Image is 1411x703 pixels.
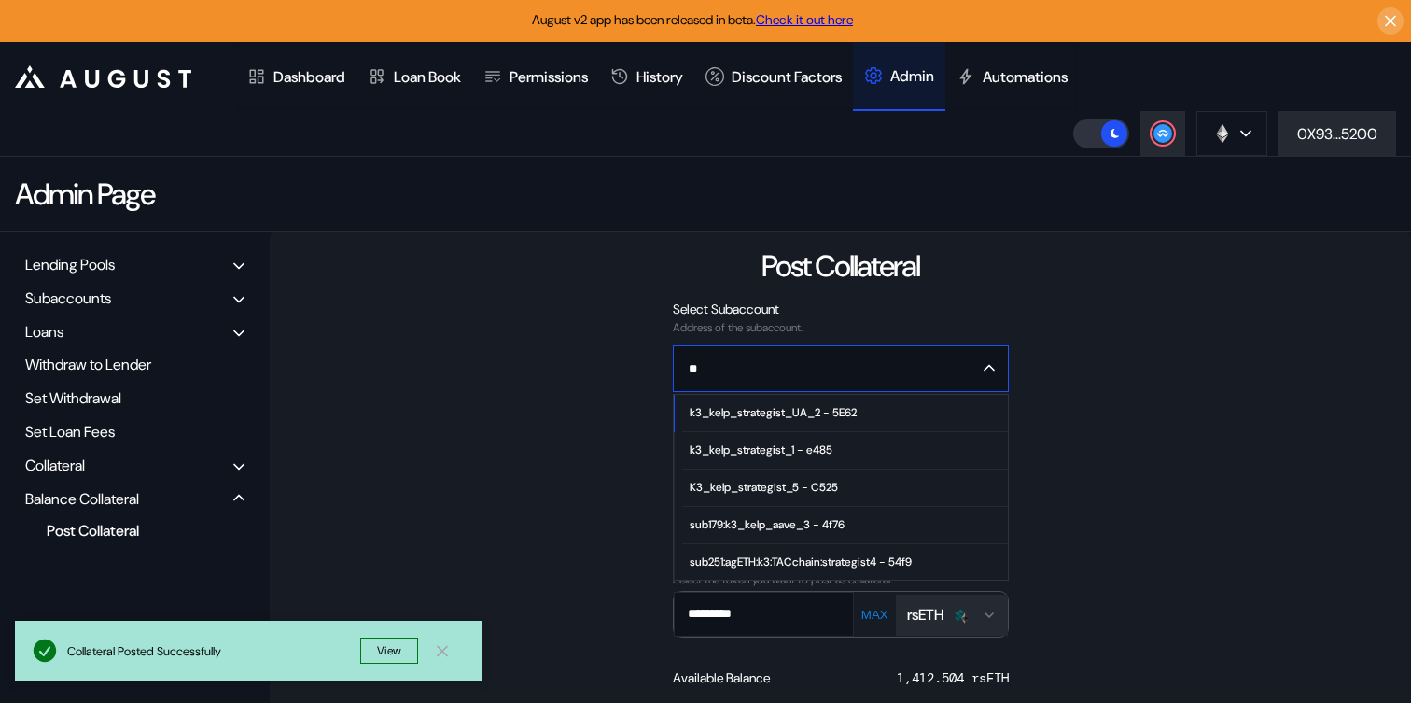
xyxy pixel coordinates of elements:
div: sub251:agETH:k3:TACchain:strategist4 - 54f9 [690,555,912,569]
div: Available Balance [673,669,770,686]
a: History [599,42,694,111]
a: Dashboard [236,42,356,111]
div: Withdraw to Lender [19,350,251,379]
div: Collateral [25,456,85,475]
img: chain logo [1212,123,1233,144]
div: 1,412.504 rsETH [897,669,1009,686]
div: sub179:k3_kelp_aave_3 - 4f76 [690,518,845,531]
div: Set Withdrawal [19,384,251,413]
div: K3_kelp_strategist_5 - C525 [690,481,838,494]
button: MAX [856,607,894,623]
div: Dashboard [273,67,345,87]
button: k3_kelp_strategist_1 - e485 [675,432,1008,470]
div: 0X93...5200 [1297,124,1377,144]
a: Discount Factors [694,42,853,111]
button: sub251:agETH:k3:TACchain:strategist4 - 54f9 [675,544,1008,582]
div: Loan Book [394,67,461,87]
div: Post Collateral [37,518,219,543]
button: View [360,638,418,664]
div: Lending Pools [25,255,115,274]
div: Select Subaccount [673,301,1009,317]
div: Collateral Posted Successfully [67,643,360,659]
button: K3_kelp_strategist_5 - C525 [675,470,1008,507]
div: Select the token you want to post as collateral. [673,573,1009,586]
div: History [636,67,683,87]
div: Set Loan Fees [19,417,251,446]
button: Close menu [673,345,1009,392]
div: Discount Factors [732,67,842,87]
div: Loans [25,322,63,342]
img: svg+xml,%3c [959,612,971,624]
a: Loan Book [356,42,472,111]
button: 0X93...5200 [1278,111,1396,156]
div: k3_kelp_strategist_UA_2 - 5E62 [690,406,857,419]
a: Automations [945,42,1079,111]
div: Post Collateral [761,246,919,286]
div: Address of the subaccount. [673,321,1009,334]
div: k3_kelp_strategist_1 - e485 [690,443,832,457]
a: Permissions [472,42,599,111]
button: k3_kelp_strategist_UA_2 - 5E62 [675,395,1008,432]
div: Balance Collateral [25,489,139,509]
div: Subaccounts [25,288,111,308]
button: chain logo [1196,111,1267,156]
img: Icon___Dark.png [951,607,968,624]
button: Open menu for selecting token for payment [896,595,1008,636]
div: rsETH [907,605,943,625]
div: Automations [983,67,1068,87]
div: Admin Page [15,175,154,214]
a: Admin [853,42,945,111]
div: Permissions [510,67,588,87]
button: sub179:k3_kelp_aave_3 - 4f76 [675,507,1008,544]
div: Admin [890,66,934,86]
span: August v2 app has been released in beta. [532,11,853,28]
a: Check it out here [756,11,853,28]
